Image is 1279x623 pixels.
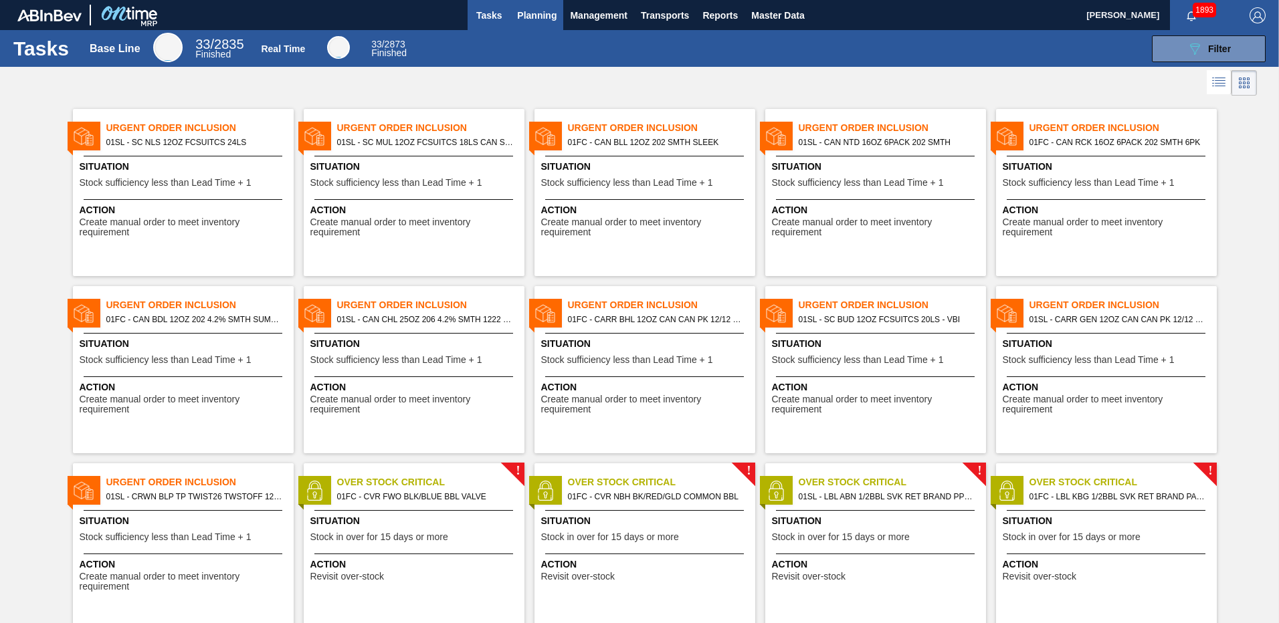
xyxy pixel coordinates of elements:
span: Stock sufficiency less than Lead Time + 1 [772,355,944,365]
span: 01SL - SC MUL 12OZ FCSUITCS 18LS CAN SLEEK SUMMER PROMO [337,135,514,150]
img: status [535,481,555,501]
span: Create manual order to meet inventory requirement [310,217,521,238]
span: Action [772,380,983,394]
span: 33 [195,37,210,51]
span: Situation [541,514,752,528]
span: Situation [310,514,521,528]
span: 01SL - LBL ABN 1/2BBL SVK RET BRAND PPS #4 [799,489,975,504]
span: Situation [541,337,752,351]
img: Logout [1250,7,1266,23]
span: 01SL - CAN CHL 25OZ 206 4.2% SMTH 1222 GEN BEER [337,312,514,327]
img: status [304,303,324,324]
span: 01FC - CAN BDL 12OZ 202 4.2% SMTH SUMMER01 0824 [106,312,283,327]
span: Situation [310,160,521,174]
span: Filter [1208,43,1231,54]
h1: Tasks [13,41,72,56]
span: Over Stock Critical [799,475,986,489]
img: TNhmsLtSVTkK8tSr43FrP2fwEKptu5GPRR3wAAAABJRU5ErkJggg== [17,9,82,21]
span: Create manual order to meet inventory requirement [772,217,983,238]
span: Stock sufficiency less than Lead Time + 1 [541,355,713,365]
span: Urgent Order Inclusion [1029,298,1217,312]
span: Urgent Order Inclusion [337,121,524,135]
img: status [997,303,1017,324]
span: 01FC - CVR FWO BLK/BLUE BBL VALVE [337,489,514,504]
span: Action [310,380,521,394]
span: ! [1208,466,1212,476]
span: 01FC - CAN RCK 16OZ 6PACK 202 SMTH 6PK [1029,135,1206,150]
span: Revisit over-stock [541,572,615,582]
span: 01SL - CRWN BLP TP TWIST26 TWSTOFF 12 OZ 70 LB [106,489,283,504]
img: status [74,126,94,146]
span: Finished [371,47,407,58]
span: Situation [310,337,521,351]
span: Create manual order to meet inventory requirement [1003,394,1213,415]
span: Create manual order to meet inventory requirement [80,217,290,238]
img: status [535,126,555,146]
span: Action [310,557,521,572]
span: Situation [80,514,290,528]
div: Base Line [90,43,140,55]
span: Action [80,203,290,217]
button: Filter [1152,35,1266,62]
span: Action [541,203,752,217]
span: Situation [1003,514,1213,528]
span: Stock in over for 15 days or more [772,532,910,542]
img: status [74,303,94,324]
div: Base Line [153,33,183,62]
div: Base Line [195,39,243,59]
span: Stock sufficiency less than Lead Time + 1 [80,355,252,365]
span: Situation [1003,337,1213,351]
span: Urgent Order Inclusion [568,121,755,135]
span: ! [516,466,520,476]
span: Stock in over for 15 days or more [541,532,679,542]
span: Reports [702,7,738,23]
span: Urgent Order Inclusion [568,298,755,312]
span: Management [570,7,627,23]
span: 01SL - CAN NTD 16OZ 6PACK 202 SMTH [799,135,975,150]
span: 01FC - LBL KBG 1/2BBL SVK RET BRAND PAPER #3 [1029,489,1206,504]
span: 1893 [1193,3,1216,17]
span: Revisit over-stock [1003,572,1076,582]
img: status [997,126,1017,146]
span: 01SL - SC NLS 12OZ FCSUITCS 24LS [106,135,283,150]
span: 01FC - CARR BHL 12OZ CAN CAN PK 12/12 CAN [568,312,745,327]
img: status [304,481,324,501]
span: Urgent Order Inclusion [106,475,294,489]
span: 01FC - CAN BLL 12OZ 202 SMTH SLEEK [568,135,745,150]
span: Over Stock Critical [337,475,524,489]
img: status [74,481,94,501]
img: status [304,126,324,146]
span: 01FC - CVR NBH BK/RED/GLD COMMON BBL [568,489,745,504]
span: Action [772,557,983,572]
span: Tasks [474,7,504,23]
div: List Vision [1207,70,1232,96]
span: Revisit over-stock [772,572,846,582]
span: Situation [772,514,983,528]
span: Over Stock Critical [1029,475,1217,489]
div: Card Vision [1232,70,1257,96]
span: Over Stock Critical [568,475,755,489]
span: Situation [1003,160,1213,174]
span: Urgent Order Inclusion [799,298,986,312]
span: Action [1003,557,1213,572]
span: Revisit over-stock [310,572,384,582]
span: Situation [80,337,290,351]
span: Urgent Order Inclusion [1029,121,1217,135]
span: Stock sufficiency less than Lead Time + 1 [80,178,252,188]
span: Stock sufficiency less than Lead Time + 1 [1003,355,1175,365]
span: Action [1003,203,1213,217]
span: Planning [517,7,557,23]
span: Action [772,203,983,217]
span: 01SL - CARR GEN 12OZ CAN CAN PK 12/12 CAN [1029,312,1206,327]
span: / 2873 [371,39,405,49]
span: Action [541,380,752,394]
img: status [766,481,786,501]
span: 01SL - SC BUD 12OZ FCSUITCS 20LS - VBI [799,312,975,327]
img: status [997,481,1017,501]
span: Transports [641,7,689,23]
span: Action [80,380,290,394]
div: Real Time [327,36,350,59]
span: Create manual order to meet inventory requirement [772,394,983,415]
span: Situation [772,337,983,351]
img: status [535,303,555,324]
